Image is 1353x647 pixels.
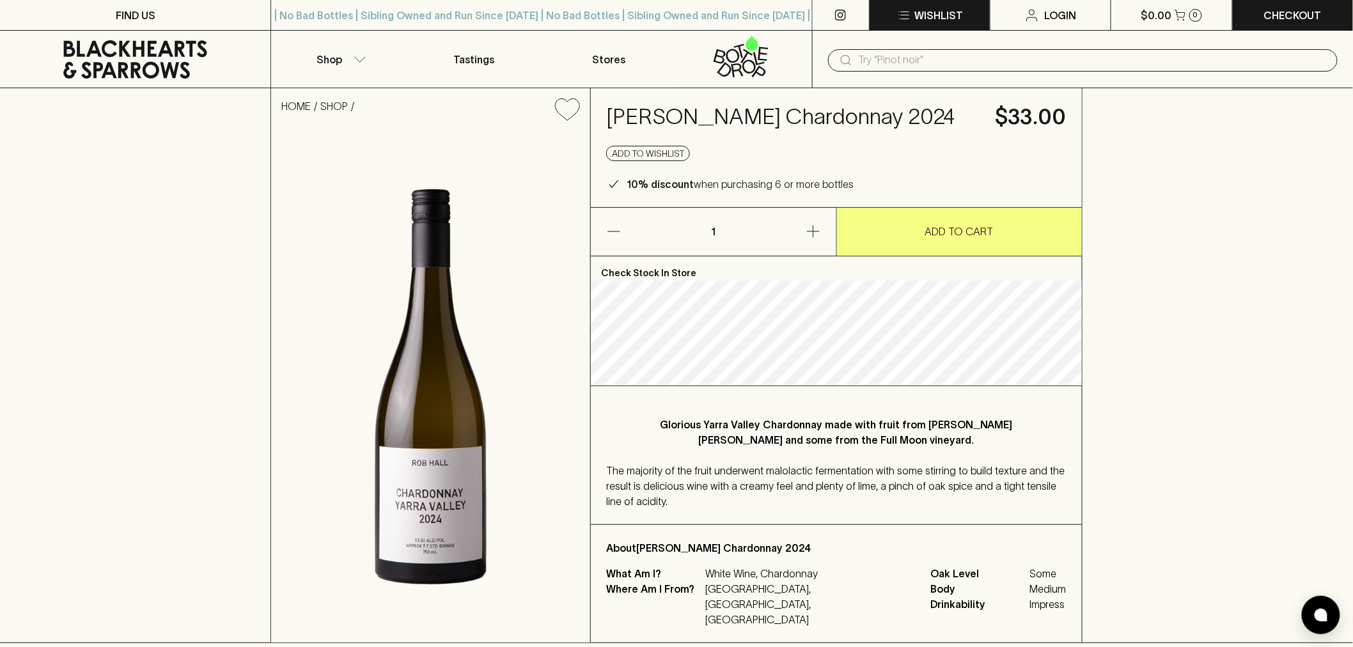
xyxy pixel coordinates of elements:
p: What Am I? [606,566,702,581]
h4: [PERSON_NAME] Chardonnay 2024 [606,104,980,130]
p: About [PERSON_NAME] Chardonnay 2024 [606,540,1067,556]
span: Some [1030,566,1067,581]
p: [GEOGRAPHIC_DATA], [GEOGRAPHIC_DATA], [GEOGRAPHIC_DATA] [705,581,916,627]
span: Drinkability [931,596,1027,612]
span: Medium [1030,581,1067,596]
a: Tastings [407,31,542,88]
a: Stores [542,31,677,88]
p: Tastings [453,52,494,67]
button: Add to wishlist [606,146,690,161]
span: The majority of the fruit underwent malolactic fermentation with some stirring to build texture a... [606,465,1065,507]
img: 36890.png [271,131,590,643]
span: Oak Level [931,566,1027,581]
button: Shop [271,31,406,88]
p: Stores [593,52,626,67]
p: 0 [1193,12,1198,19]
p: Wishlist [914,8,963,23]
span: Impress [1030,596,1067,612]
p: Where Am I From? [606,581,702,627]
p: White Wine, Chardonnay [705,566,916,581]
p: 1 [698,208,729,256]
b: 10% discount [627,178,694,190]
button: Add to wishlist [550,93,585,126]
p: $0.00 [1141,8,1172,23]
a: HOME [281,100,311,112]
img: bubble-icon [1315,609,1327,621]
p: Checkout [1264,8,1322,23]
button: ADD TO CART [837,208,1082,256]
p: Shop [317,52,342,67]
span: Body [931,581,1027,596]
p: Glorious Yarra Valley Chardonnay made with fruit from [PERSON_NAME] [PERSON_NAME] and some from t... [632,417,1041,448]
p: Login [1045,8,1077,23]
a: SHOP [320,100,348,112]
p: ADD TO CART [925,224,994,239]
input: Try "Pinot noir" [859,50,1327,70]
p: when purchasing 6 or more bottles [627,176,854,192]
p: FIND US [116,8,155,23]
h4: $33.00 [996,104,1067,130]
p: Check Stock In Store [591,256,1082,281]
